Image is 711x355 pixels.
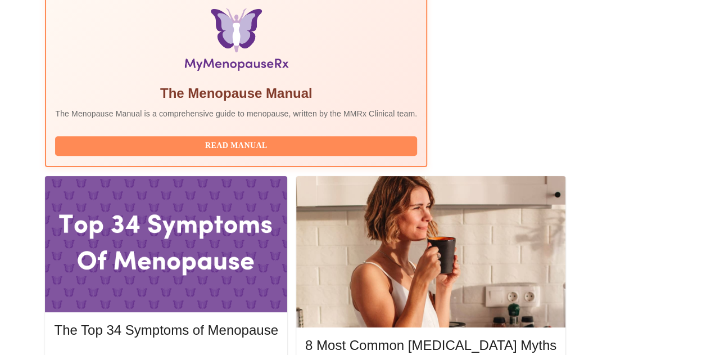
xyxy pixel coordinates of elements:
[55,108,417,119] p: The Menopause Manual is a comprehensive guide to menopause, written by the MMRx Clinical team.
[54,321,278,339] h5: The Top 34 Symptoms of Menopause
[66,139,406,153] span: Read Manual
[55,136,417,156] button: Read Manual
[55,140,420,150] a: Read Manual
[55,84,417,102] h5: The Menopause Manual
[305,336,556,354] h5: 8 Most Common [MEDICAL_DATA] Myths
[113,8,360,75] img: Menopause Manual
